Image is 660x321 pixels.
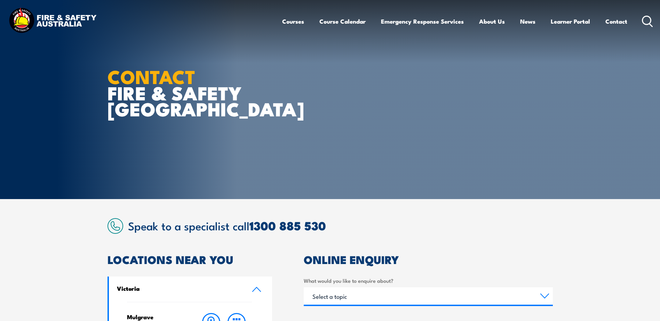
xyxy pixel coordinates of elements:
[127,313,185,321] h4: Mulgrave
[304,277,553,285] label: What would you like to enquire about?
[108,254,272,264] h2: LOCATIONS NEAR YOU
[381,12,464,31] a: Emergency Response Services
[108,68,279,117] h1: FIRE & SAFETY [GEOGRAPHIC_DATA]
[109,277,272,302] a: Victoria
[520,12,535,31] a: News
[605,12,627,31] a: Contact
[128,219,553,232] h2: Speak to a specialist call
[551,12,590,31] a: Learner Portal
[282,12,304,31] a: Courses
[249,216,326,234] a: 1300 885 530
[117,285,241,292] h4: Victoria
[319,12,366,31] a: Course Calendar
[304,254,553,264] h2: ONLINE ENQUIRY
[108,61,196,90] strong: CONTACT
[479,12,505,31] a: About Us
